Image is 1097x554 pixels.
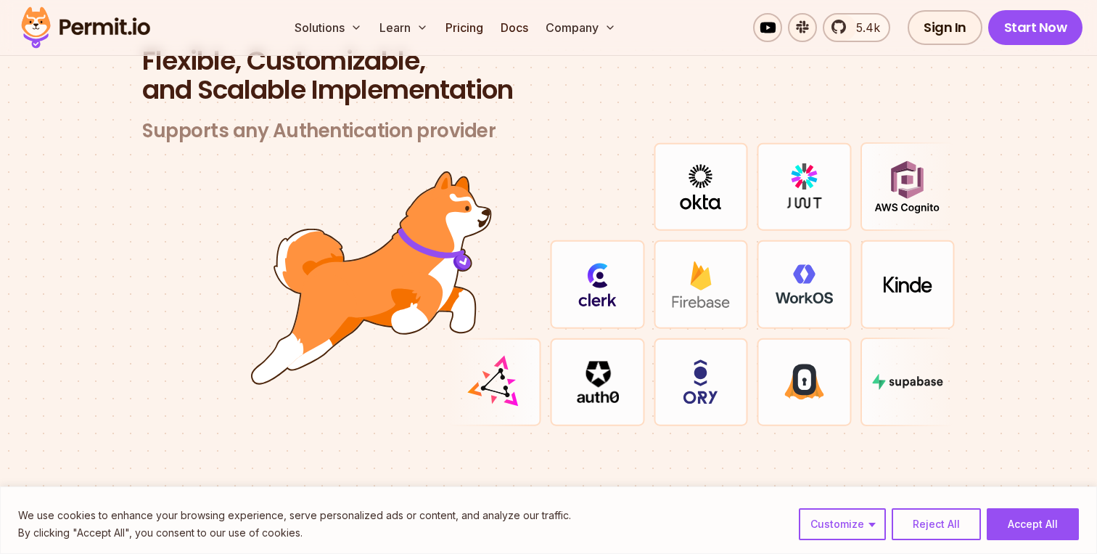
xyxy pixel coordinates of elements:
button: Company [540,13,622,42]
a: Docs [495,13,534,42]
button: Solutions [289,13,368,42]
a: Pricing [440,13,489,42]
span: Flexible, Customizable, [142,46,955,76]
button: Accept All [987,508,1079,540]
a: Start Now [988,10,1083,45]
span: 5.4k [847,19,880,36]
button: Customize [799,508,886,540]
h2: and Scalable Implementation [142,46,955,105]
p: By clicking "Accept All", you consent to our use of cookies. [18,524,571,542]
img: Permit logo [15,3,157,52]
p: We use cookies to enhance your browsing experience, serve personalized ads or content, and analyz... [18,507,571,524]
h3: Supports any Authentication provider [142,119,955,143]
a: Sign In [908,10,982,45]
button: Learn [374,13,434,42]
a: 5.4k [823,13,890,42]
button: Reject All [892,508,981,540]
